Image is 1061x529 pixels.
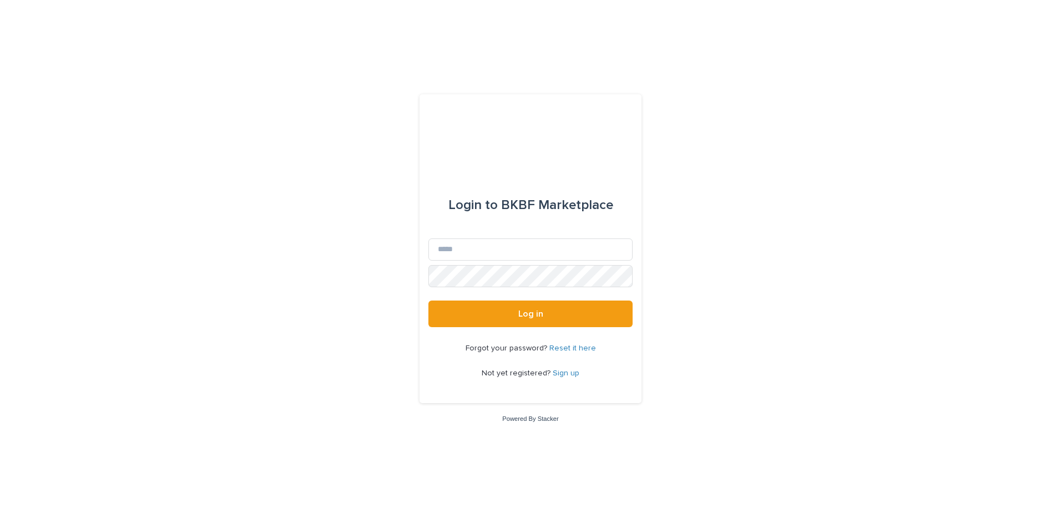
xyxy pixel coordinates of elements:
img: l65f3yHPToSKODuEVUav [474,121,586,154]
a: Reset it here [549,344,596,352]
div: BKBF Marketplace [448,190,613,221]
button: Log in [428,301,633,327]
a: Powered By Stacker [502,415,558,422]
span: Log in [518,309,543,318]
span: Login to [448,199,498,212]
span: Forgot your password? [466,344,549,352]
a: Sign up [553,369,579,377]
span: Not yet registered? [482,369,553,377]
